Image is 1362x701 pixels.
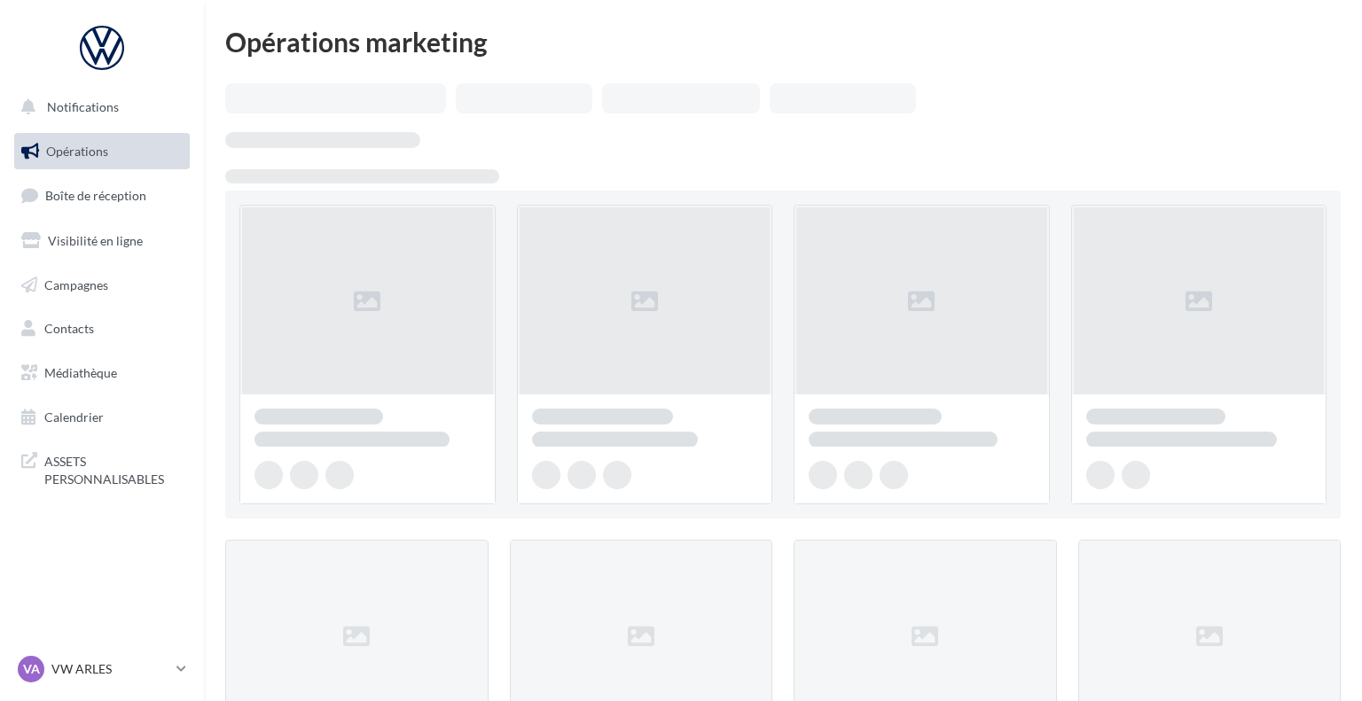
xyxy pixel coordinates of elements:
span: VA [23,660,40,678]
a: Visibilité en ligne [11,222,193,260]
a: Boîte de réception [11,176,193,214]
p: VW ARLES [51,660,169,678]
span: Calendrier [44,409,104,424]
a: Opérations [11,133,193,170]
a: Contacts [11,310,193,347]
a: Médiathèque [11,354,193,392]
button: Notifications [11,89,186,126]
span: Notifications [47,99,119,114]
a: VA VW ARLES [14,652,190,686]
span: Médiathèque [44,365,117,380]
a: Calendrier [11,399,193,436]
div: Opérations marketing [225,28,1341,55]
span: Boîte de réception [45,188,146,203]
span: Contacts [44,321,94,336]
span: Campagnes [44,277,108,292]
span: Visibilité en ligne [48,233,143,248]
span: ASSETS PERSONNALISABLES [44,449,183,487]
a: Campagnes [11,267,193,304]
span: Opérations [46,144,108,159]
a: ASSETS PERSONNALISABLES [11,442,193,495]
